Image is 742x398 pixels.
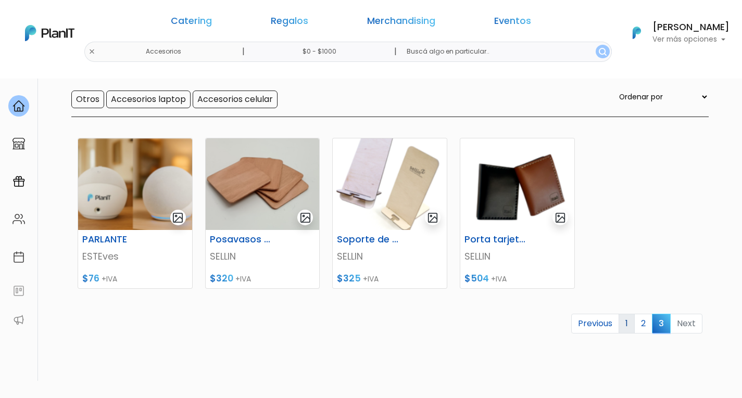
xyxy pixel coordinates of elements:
[76,234,155,245] h6: PARLANTE
[71,91,104,108] input: Otros
[619,19,730,46] button: PlanIt Logo [PERSON_NAME] Ver más opciones
[25,25,74,41] img: PlanIt Logo
[12,251,25,263] img: calendar-87d922413cdce8b2cf7b7f5f62616a5cf9e4887200fb71536465627b3292af00.svg
[494,17,531,29] a: Eventos
[460,138,574,230] img: thumb_6887c7ea429a7_11.png
[332,138,447,289] a: gallery-light Soporte de Celular SELLIN $325 +IVA
[619,314,635,333] a: 1
[171,17,212,29] a: Catering
[599,48,607,56] img: search_button-432b6d5273f82d61273b3651a40e1bd1b912527efae98b1b7a1b2c0702e16a8d.svg
[491,274,507,284] span: +IVA
[299,212,311,224] img: gallery-light
[460,138,575,289] a: gallery-light Porta tarjeta de cuero SELLIN $504 +IVA
[398,42,611,62] input: Buscá algo en particular..
[78,138,192,230] img: thumb_Captura_de_pantalla_2025-08-05_173159.png
[571,314,619,333] a: Previous
[89,48,95,55] img: close-6986928ebcb1d6c9903e3b54e860dbc4d054630f23adef3a32610726dff6a82b.svg
[78,138,193,289] a: gallery-light PARLANTE ESTEves $76 +IVA
[652,23,730,32] h6: [PERSON_NAME]
[394,45,397,58] p: |
[458,234,537,245] h6: Porta tarjeta de cuero
[331,234,409,245] h6: Soporte de Celular
[427,212,439,224] img: gallery-light
[652,36,730,43] p: Ver más opciones
[206,138,320,230] img: thumb_688cd6c45bdbd_captura-de-pantalla-2025-08-01-120113.png
[12,137,25,150] img: marketplace-4ceaa7011d94191e9ded77b95e3339b90024bf715f7c57f8cf31f2d8c509eaba.svg
[652,314,671,333] span: 3
[555,212,567,224] img: gallery-light
[12,213,25,225] img: people-662611757002400ad9ed0e3c099ab2801c6687ba6c219adb57efc949bc21e19d.svg
[172,212,184,224] img: gallery-light
[82,250,188,263] p: ESTEves
[106,91,191,108] input: Accesorios laptop
[12,175,25,188] img: campaigns-02234683943229c281be62815700db0a1741e53638e28bf9629b52c665b00959.svg
[205,138,320,289] a: gallery-light Posavasos de madera SELLIN $320 +IVA
[367,17,435,29] a: Merchandising
[204,234,282,245] h6: Posavasos de madera
[242,45,245,58] p: |
[54,10,150,30] div: ¿Necesitás ayuda?
[12,285,25,297] img: feedback-78b5a0c8f98aac82b08bfc38622c3050aee476f2c9584af64705fc4e61158814.svg
[337,272,361,285] span: $325
[102,274,117,284] span: +IVA
[625,21,648,44] img: PlanIt Logo
[210,272,233,285] span: $320
[210,250,316,263] p: SELLIN
[235,274,251,284] span: +IVA
[12,100,25,112] img: home-e721727adea9d79c4d83392d1f703f7f8bce08238fde08b1acbfd93340b81755.svg
[12,314,25,326] img: partners-52edf745621dab592f3b2c58e3bca9d71375a7ef29c3b500c9f145b62cc070d4.svg
[337,250,443,263] p: SELLIN
[82,272,99,285] span: $76
[464,250,570,263] p: SELLIN
[193,91,278,108] input: Accesorios celular
[271,17,308,29] a: Regalos
[634,314,652,333] a: 2
[363,274,379,284] span: +IVA
[464,272,489,285] span: $504
[333,138,447,230] img: thumb_6887b91adb8e8_1.png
